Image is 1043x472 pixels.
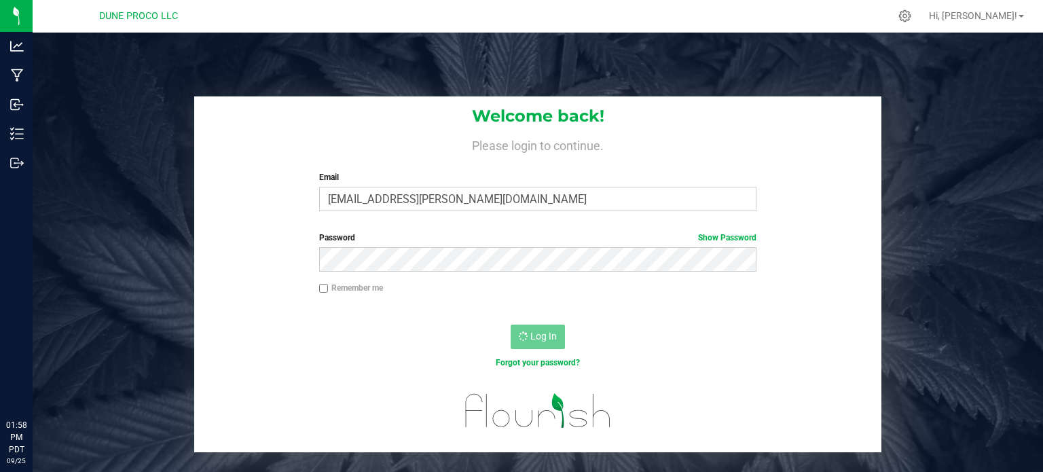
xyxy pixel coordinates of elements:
inline-svg: Analytics [10,39,24,53]
a: Show Password [698,233,756,242]
h4: Please login to continue. [194,136,881,152]
span: Hi, [PERSON_NAME]! [929,10,1017,21]
inline-svg: Manufacturing [10,69,24,82]
inline-svg: Inventory [10,127,24,141]
label: Remember me [319,282,383,294]
inline-svg: Outbound [10,156,24,170]
span: DUNE PROCO LLC [99,10,178,22]
p: 09/25 [6,456,26,466]
a: Forgot your password? [496,358,580,367]
input: Remember me [319,284,329,293]
img: flourish_logo.svg [452,383,624,438]
inline-svg: Inbound [10,98,24,111]
button: Log In [511,325,565,349]
h1: Welcome back! [194,107,881,125]
span: Log In [530,331,557,342]
div: Manage settings [896,10,913,22]
span: Password [319,233,355,242]
label: Email [319,171,757,183]
p: 01:58 PM PDT [6,419,26,456]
